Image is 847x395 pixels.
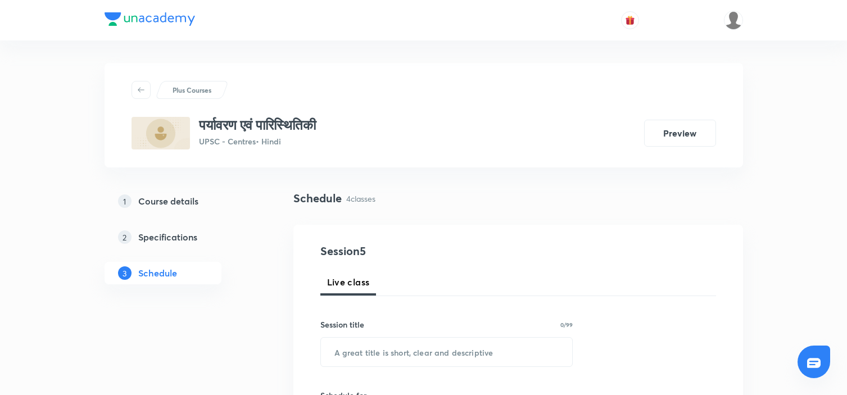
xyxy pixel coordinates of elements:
[724,11,743,30] img: Abhijeet Srivastav
[199,135,316,147] p: UPSC - Centres • Hindi
[132,117,190,149] img: A8819338-DE69-4226-BDE4-F2A2701D5D39_plus.png
[105,12,195,29] a: Company Logo
[105,226,257,248] a: 2Specifications
[321,338,573,366] input: A great title is short, clear and descriptive
[118,266,132,280] p: 3
[320,243,526,260] h4: Session 5
[118,230,132,244] p: 2
[105,190,257,212] a: 1Course details
[327,275,370,289] span: Live class
[644,120,716,147] button: Preview
[199,117,316,133] h3: पर्यावरण एवं पारिस्थितिकी
[138,194,198,208] h5: Course details
[346,193,375,205] p: 4 classes
[105,12,195,26] img: Company Logo
[625,15,635,25] img: avatar
[560,322,573,328] p: 0/99
[621,11,639,29] button: avatar
[173,85,211,95] p: Plus Courses
[138,266,177,280] h5: Schedule
[138,230,197,244] h5: Specifications
[320,319,364,330] h6: Session title
[293,190,342,207] h4: Schedule
[118,194,132,208] p: 1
